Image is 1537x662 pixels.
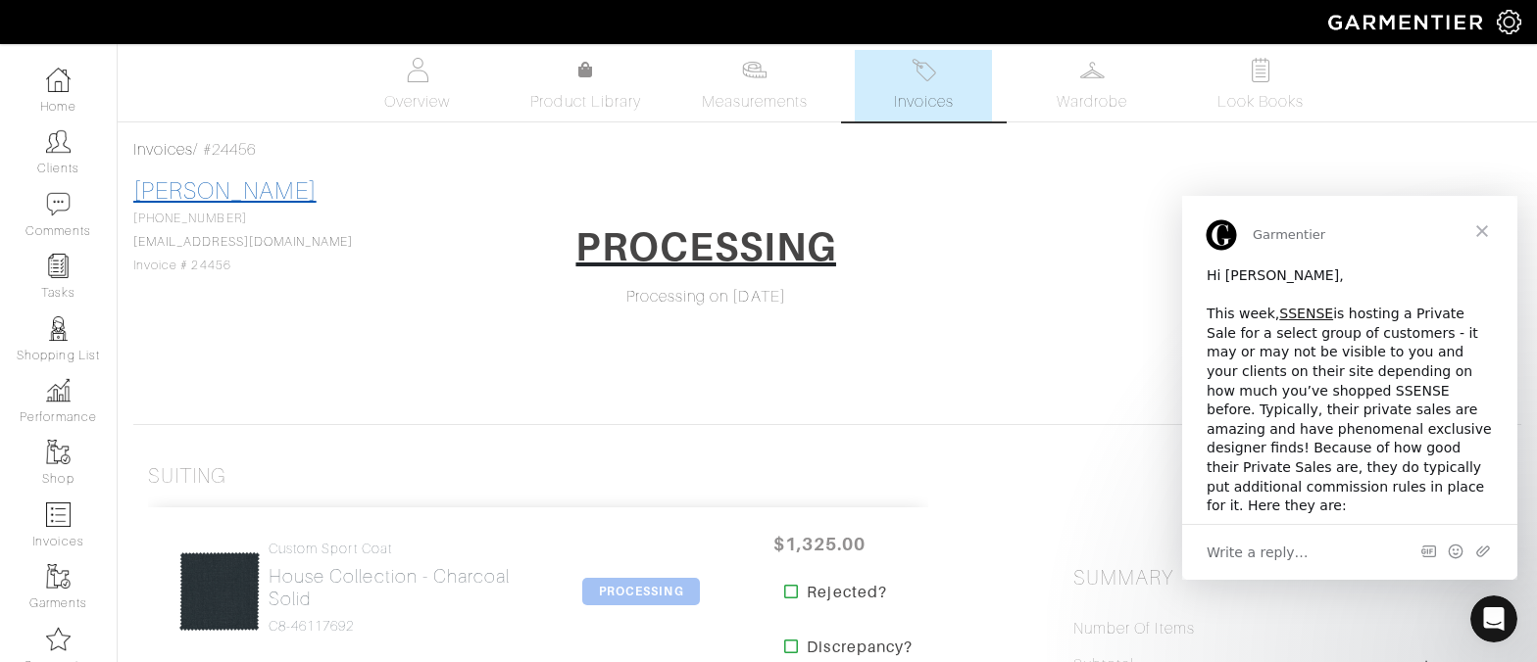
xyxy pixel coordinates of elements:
[894,90,954,114] span: Invoices
[563,216,849,285] a: PROCESSING
[686,50,824,121] a: Measurements
[178,550,261,633] img: JN8uBdUctWYk5gMGMxUuzeUP
[46,378,71,402] img: graph-8b7af3c665d003b59727f371ae50e7771705bf0c487971e6e97d053d13c5068d.png
[575,223,836,270] h1: PROCESSING
[1080,58,1105,82] img: wardrobe-487a4870c1b7c33e795ec22d11cfc2ed9d08956e64fb3008fe2437562e282088.svg
[582,578,700,605] span: PROCESSING
[46,68,71,92] img: dashboard-icon-dbcd8f5a0b271acd01030246c82b418ddd0df26cd7fceb0bd07c9910d44c42f6.png
[46,564,71,589] img: garments-icon-b7da505a4dc4fd61783c78ac3ca0ef83fa9d6f193b1c9dc38574b1d14d53ca28.png
[269,618,530,635] h4: C8-46117692
[133,235,353,249] a: [EMAIL_ADDRESS][DOMAIN_NAME]
[46,192,71,216] img: comment-icon-a0a6a9ef722e966f86d9cbdc48e553b5cf19dbc54f86b18d962a5391bc8f6eb6.png
[1470,595,1517,642] iframe: Intercom live chat
[1073,566,1507,591] h2: Summary
[405,58,429,82] img: basicinfo-40fd8af6dae0f16599ec9e87c0ef1c0a1fdea2edbe929e3d69a839185d80c458.svg
[133,141,193,159] a: Invoices
[1057,90,1127,114] span: Wardrobe
[349,50,486,121] a: Overview
[133,178,317,204] a: [PERSON_NAME]
[133,212,353,272] span: [PHONE_NUMBER] Invoice # 24456
[1217,90,1305,114] span: Look Books
[761,523,878,565] span: $1,325.00
[46,316,71,341] img: stylists-icon-eb353228a002819b7ec25b43dbf5f0378dd9e0616d9560372ff212230b889e62.png
[742,58,767,82] img: measurements-466bbee1fd09ba9460f595b01e5d73f9e2bff037440d3c8f018324cb6cdf7a4a.svg
[518,59,655,114] a: Product Library
[1023,50,1161,121] a: Wardrobe
[46,440,71,464] img: garments-icon-b7da505a4dc4fd61783c78ac3ca0ef83fa9d6f193b1c9dc38574b1d14d53ca28.png
[807,581,886,604] strong: Rejected?
[1081,361,1498,408] div: ( )
[148,464,226,489] h3: Suiting
[1182,196,1517,580] iframe: Intercom live chat message
[1073,504,1507,551] div: [DATE] [DATE]
[489,285,922,308] div: Processing on [DATE]
[530,90,641,114] span: Product Library
[46,627,71,651] img: companies-icon-14a0f246c7e91f24465de634b560f0151b0cc5c9ce11af5fac52e6d7d6371812.png
[1318,5,1497,39] img: garmentier-logo-header-white-b43fb05a5012e4ada735d5af1a66efaba907eab6374d6393d1fbf88cb4ef424d.png
[1497,10,1521,34] img: gear-icon-white-bd11855cb880d31180b6d7d6211b90ccbf57a29d726f0c71d8c61bd08dd39cc2.png
[1192,50,1329,121] a: Look Books
[702,90,809,114] span: Measurements
[582,582,700,599] a: PROCESSING
[46,254,71,278] img: reminder-icon-8004d30b9f0a5d33ae49ab947aed9ed385cf756f9e5892f1edd6e32f2345188e.png
[269,541,530,557] h4: Custom Sport Coat
[133,138,1521,162] div: / #24456
[269,565,530,610] h2: House Collection - Charcoal Solid
[912,58,936,82] img: orders-27d20c2124de7fd6de4e0e44c1d41de31381a507db9b33961299e4e07d508b8c.svg
[46,502,71,527] img: orders-icon-0abe47150d42831381b5fb84f609e132dff9fe21cb692f30cb5eec754e2cba89.png
[384,90,450,114] span: Overview
[46,129,71,154] img: clients-icon-6bae9207a08558b7cb47a8932f037763ab4055f8c8b6bfacd5dc20c3e0201464.png
[807,636,913,659] strong: Discrepancy?
[1249,58,1273,82] img: todo-9ac3debb85659649dc8f770b8b6100bb5dab4b48dedcbae339e5042a72dfd3cc.svg
[1073,620,1195,638] h5: Number of Items
[855,50,992,121] a: Invoices
[269,541,530,635] a: Custom Sport Coat House Collection - Charcoal Solid C8-46117692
